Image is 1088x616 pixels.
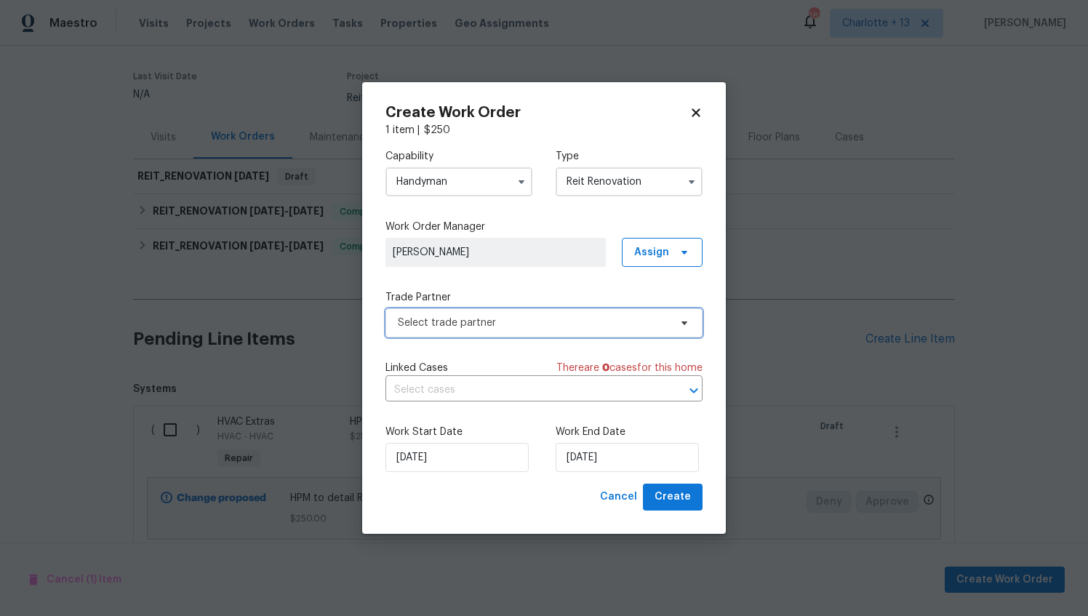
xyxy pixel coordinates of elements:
[600,488,637,506] span: Cancel
[385,361,448,375] span: Linked Cases
[683,173,700,191] button: Show options
[556,443,699,472] input: M/D/YYYY
[556,167,703,196] input: Select...
[385,379,662,401] input: Select cases
[655,488,691,506] span: Create
[385,425,532,439] label: Work Start Date
[385,220,703,234] label: Work Order Manager
[398,316,669,330] span: Select trade partner
[602,363,609,373] span: 0
[556,149,703,164] label: Type
[385,167,532,196] input: Select...
[594,484,643,511] button: Cancel
[556,361,703,375] span: There are case s for this home
[684,380,704,401] button: Open
[513,173,530,191] button: Show options
[556,425,703,439] label: Work End Date
[385,123,703,137] div: 1 item |
[643,484,703,511] button: Create
[424,125,450,135] span: $ 250
[385,149,532,164] label: Capability
[385,443,529,472] input: M/D/YYYY
[634,245,669,260] span: Assign
[393,245,599,260] span: [PERSON_NAME]
[385,105,689,120] h2: Create Work Order
[385,290,703,305] label: Trade Partner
